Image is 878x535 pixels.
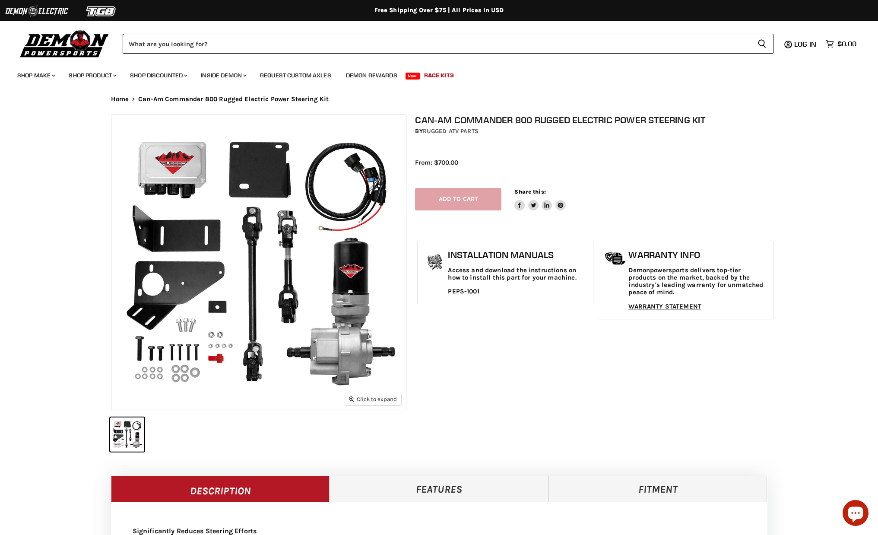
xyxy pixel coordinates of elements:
h1: Can-Am Commander 800 Rugged Electric Power Steering Kit [415,115,776,125]
span: Can-Am Commander 800 Rugged Electric Power Steering Kit [138,96,329,103]
aside: Share this: [514,188,566,211]
h1: Installation Manuals [448,250,589,260]
a: Log in [790,40,821,48]
img: Demon Electric Logo 2 [4,3,69,19]
img: install_manual-icon.png [424,252,446,274]
h1: Warranty Info [628,250,769,260]
inbox-online-store-chat: Shopify online store chat [840,500,871,528]
span: New! [406,73,420,80]
div: by [415,127,776,136]
div: Free Shipping Over $75 | All Prices In USD [94,6,785,14]
button: IMAGE thumbnail [110,417,144,452]
a: Race Kits [418,67,460,84]
a: Shop Product [62,67,122,84]
a: Description [111,476,330,502]
span: Log in [794,40,816,48]
span: From: $700.00 [415,159,458,166]
img: IMAGE [111,115,406,410]
a: Inside Demon [194,67,252,84]
a: Rugged ATV Parts [423,127,479,135]
a: Features [330,476,548,502]
nav: Breadcrumbs [94,96,785,103]
a: Demon Rewards [339,67,404,84]
a: Shop Make [11,67,60,84]
img: Demon Powersports [17,28,112,59]
a: PEPS-1001 [448,287,479,295]
a: WARRANTY STATEMENT [628,303,701,310]
a: Home [111,96,129,103]
button: Click to expand [345,393,401,405]
span: Share this: [514,188,545,195]
a: Fitment [548,476,767,502]
input: Search [123,34,751,54]
a: Request Custom Axles [254,67,338,84]
a: $0.00 [821,38,861,50]
form: Product [123,34,773,54]
a: Shop Discounted [124,67,193,84]
ul: Main menu [11,63,854,84]
img: TGB Logo 2 [69,3,134,19]
span: Click to expand [349,396,397,402]
p: Access and download the instructions on how to install this part for your machine. [448,267,589,282]
span: $0.00 [837,40,856,48]
img: warranty-icon.png [605,252,626,265]
button: Search [751,34,773,54]
p: Demonpowersports delivers top-tier products on the market, backed by the industry's leading warra... [628,267,769,296]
